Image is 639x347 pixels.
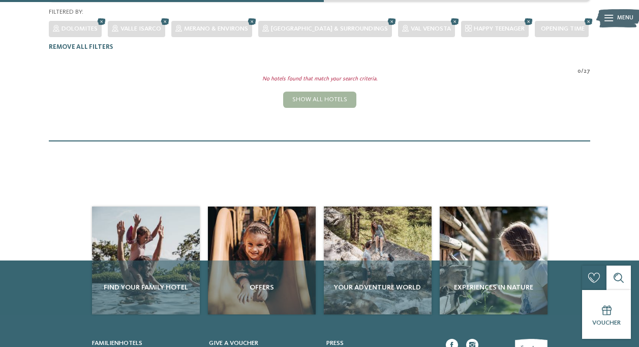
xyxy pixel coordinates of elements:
span: Give a voucher [209,340,258,346]
span: Offers [212,282,312,293]
span: Val Venosta [411,25,451,32]
img: Looking for family hotels? Find the best ones here! [440,207,547,314]
img: Looking for family hotels? Find the best ones here! [208,207,316,314]
span: 27 [584,68,590,76]
span: Dolomites [62,25,98,32]
span: [GEOGRAPHIC_DATA] & surroundings [271,25,388,32]
span: HAPPY TEENAGER [474,25,525,32]
span: Filtered by: [49,9,83,15]
span: Opening time [541,25,585,32]
a: Voucher [582,290,631,339]
span: Your adventure world [328,282,428,293]
div: No hotels found that match your search criteria. [45,75,594,83]
div: Show all hotels [283,92,356,108]
span: Remove all filters [49,44,113,50]
span: 0 [577,68,581,76]
span: Valle Isarco [120,25,161,32]
span: Experiences in nature [444,282,543,293]
span: Press [326,340,344,346]
img: Looking for family hotels? Find the best ones here! [92,207,200,314]
a: Looking for family hotels? Find the best ones here! Offers [208,207,316,314]
span: Merano & Environs [184,25,248,32]
a: Looking for family hotels? Find the best ones here! Your adventure world [324,207,432,314]
span: / [581,68,584,76]
a: Looking for family hotels? Find the best ones here! Experiences in nature [440,207,547,314]
span: Voucher [592,320,621,326]
a: Looking for family hotels? Find the best ones here! Find your family hotel [92,207,200,314]
span: Find your family hotel [96,282,196,293]
img: Looking for family hotels? Find the best ones here! [324,207,432,314]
